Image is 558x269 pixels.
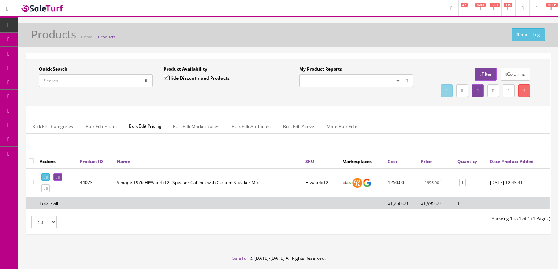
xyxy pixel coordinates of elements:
th: Actions [37,155,77,168]
a: Price [421,158,432,165]
img: ebay [342,178,352,188]
input: Search [39,74,140,87]
th: Marketplaces [339,155,385,168]
a: Date Product Added [490,158,534,165]
label: Product Availability [164,66,207,72]
td: $1,250.00 [385,197,418,209]
label: My Product Reports [299,66,342,72]
a: Cost [388,158,397,165]
a: More Bulk Edits [321,119,364,134]
a: Filter [475,68,496,81]
img: google_shopping [362,178,372,188]
h1: Products [31,28,76,40]
span: 47 [461,3,468,7]
td: Hiwatt4x12 [302,168,339,197]
a: 1995.00 [423,179,441,187]
span: HELP [546,3,558,7]
a: Import Log [511,28,545,41]
a: Quantity [457,158,477,165]
span: 115 [504,3,512,7]
a: Bulk Edit Marketplaces [167,119,225,134]
td: 2025-09-26 12:43:41 [487,168,550,197]
span: Bulk Edit Pricing [123,119,167,133]
label: Hide Discontinued Products [164,74,230,82]
a: Name [117,158,130,165]
td: 1 [454,197,487,209]
td: 44073 [77,168,114,197]
a: Bulk Edit Filters [80,119,123,134]
span: 6763 [475,3,486,7]
a: Products [98,34,115,40]
a: Columns [501,68,530,81]
label: Quick Search [39,66,67,72]
a: SaleTurf [232,255,250,261]
span: 1791 [490,3,500,7]
a: 1 [459,179,466,187]
a: SKU [305,158,314,165]
a: Bulk Edit Categories [26,119,79,134]
a: Bulk Edit Active [277,119,320,134]
td: 1250.00 [385,168,418,197]
a: Home [81,34,92,40]
td: Total - all [37,197,77,209]
a: Product ID [80,158,103,165]
input: Hide Discontinued Products [164,75,168,80]
img: SaleTurf [21,3,64,13]
img: reverb [352,178,362,188]
td: Vintage 1976 HiWatt 4x12" Speaker Cabinet with Custom Speaker Mix [114,168,302,197]
div: Showing 1 to 1 of 1 (1 Pages) [288,216,556,222]
a: Bulk Edit Attributes [226,119,276,134]
td: $1,995.00 [418,197,454,209]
